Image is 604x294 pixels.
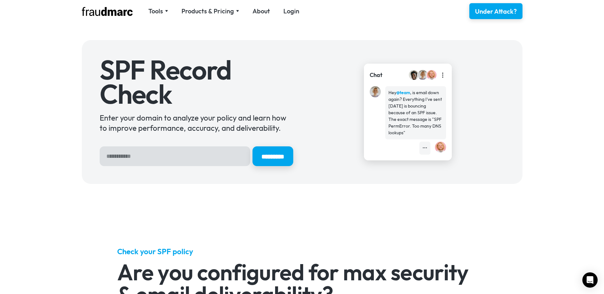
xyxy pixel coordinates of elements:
a: About [252,7,270,16]
div: Chat [370,71,382,79]
h5: Check your SPF policy [117,246,487,256]
a: Under Attack? [469,3,522,19]
h1: SPF Record Check [100,58,293,106]
div: Products & Pricing [181,7,239,16]
div: ••• [423,145,427,151]
form: Hero Sign Up Form [100,146,293,166]
div: Products & Pricing [181,7,234,16]
strong: @team [396,90,410,95]
div: Under Attack? [475,7,517,16]
a: Login [283,7,299,16]
div: Enter your domain to analyze your policy and learn how to improve performance, accuracy, and deli... [100,113,293,133]
div: Tools [148,7,163,16]
div: Hey , is email down again? Everything I've sent [DATE] is bouncing because of an SPF issue. The e... [388,89,443,136]
div: Open Intercom Messenger [582,272,598,288]
div: Tools [148,7,168,16]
